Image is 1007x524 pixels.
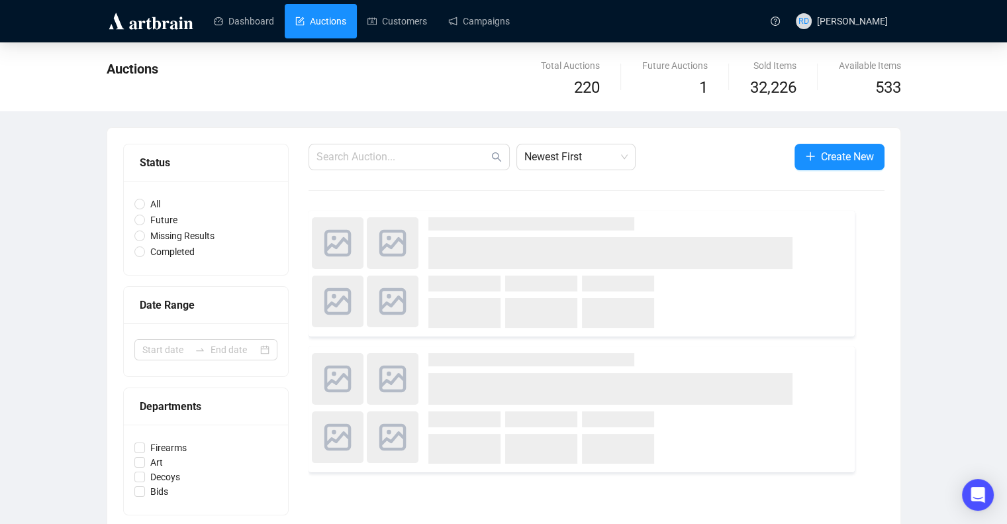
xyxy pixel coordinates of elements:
span: Create New [821,148,874,165]
a: Customers [367,4,427,38]
span: Decoys [145,470,185,484]
span: 1 [699,78,708,97]
div: Date Range [140,297,272,313]
button: Create New [794,144,885,170]
span: Completed [145,244,200,259]
div: Total Auctions [541,58,600,73]
span: 32,226 [750,76,796,101]
span: Art [145,455,168,470]
img: photo.svg [312,353,363,405]
span: swap-right [195,344,205,355]
div: Status [140,154,272,171]
span: search [491,152,502,162]
span: Bids [145,484,173,499]
span: to [195,344,205,355]
span: Firearms [145,441,192,455]
img: photo.svg [367,276,418,327]
img: photo.svg [312,217,363,269]
span: Newest First [524,144,628,170]
span: plus [805,151,816,162]
div: Available Items [839,58,901,73]
a: Campaigns [448,4,510,38]
span: question-circle [771,17,780,26]
span: All [145,197,166,211]
div: Departments [140,398,272,415]
input: End date [211,342,258,357]
span: 220 [574,78,600,97]
img: photo.svg [367,411,418,463]
input: Start date [142,342,189,357]
span: 533 [875,78,901,97]
span: Future [145,213,183,227]
img: logo [107,11,195,32]
div: Open Intercom Messenger [962,479,994,511]
a: Auctions [295,4,346,38]
input: Search Auction... [316,149,489,165]
img: photo.svg [367,217,418,269]
img: photo.svg [367,353,418,405]
a: Dashboard [214,4,274,38]
img: photo.svg [312,276,363,327]
img: photo.svg [312,411,363,463]
div: Future Auctions [642,58,708,73]
span: RD [798,15,809,28]
span: Auctions [107,61,158,77]
div: Sold Items [750,58,796,73]
span: Missing Results [145,229,220,243]
span: [PERSON_NAME] [817,16,888,26]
